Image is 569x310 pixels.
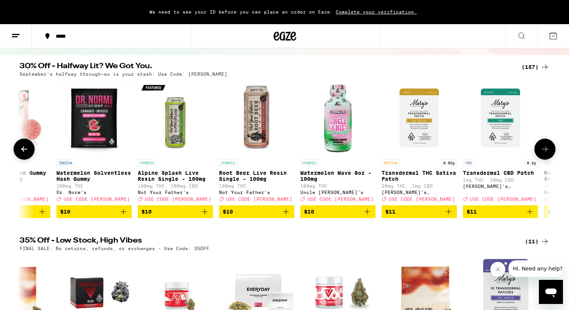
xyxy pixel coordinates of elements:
[382,205,457,218] button: Add to bag
[226,197,292,202] span: USE CODE [PERSON_NAME]
[56,159,75,166] p: INDICA
[138,80,213,156] img: Not Your Father's - Alpine Splash Live Resin Single - 100mg
[463,159,474,166] p: CBD
[525,159,538,166] p: 0.2g
[141,209,152,215] span: $10
[300,80,376,205] a: Open page for Watermelon Wave 8oz - 100mg from Uncle Arnie's
[56,205,132,218] button: Add to bag
[138,170,213,182] p: Alpine Splash Live Resin Single - 100mg
[539,280,563,304] iframe: Button to launch messaging window
[56,170,132,182] p: Watermelon Solventless Hash Gummy
[304,209,314,215] span: $10
[58,80,130,156] img: Dr. Norm's - Watermelon Solventless Hash Gummy
[300,159,318,166] p: HYBRID
[382,80,457,156] img: Mary's Medicinals - Transdermal THC Sativa Patch
[463,184,538,189] div: [PERSON_NAME]'s Medicinals
[300,190,376,195] div: Uncle [PERSON_NAME]'s
[219,190,294,195] div: Not Your Father's
[64,197,130,202] span: USE CODE [PERSON_NAME]
[548,209,558,215] span: $12
[219,183,294,188] p: 100mg THC
[490,262,505,277] iframe: Close message
[385,209,396,215] span: $11
[333,9,420,14] span: Complete your verification.
[300,80,376,156] img: Uncle Arnie's - Watermelon Wave 8oz - 100mg
[463,177,538,182] p: 1mg THC: 10mg CBD
[219,80,294,156] img: Not Your Father's - Root Beer Live Resin Single - 100mg
[219,80,294,205] a: Open page for Root Beer Live Resin Single - 100mg from Not Your Father's
[463,80,538,205] a: Open page for Transdermal CBD Patch from Mary's Medicinals
[307,197,374,202] span: USE CODE [PERSON_NAME]
[138,190,213,195] div: Not Your Father's
[522,63,549,72] a: (157)
[470,197,536,202] span: USE CODE [PERSON_NAME]
[300,170,376,182] p: Watermelon Wave 8oz - 100mg
[463,80,538,156] img: Mary's Medicinals - Transdermal CBD Patch
[60,209,70,215] span: $10
[219,170,294,182] p: Root Beer Live Resin Single - 100mg
[389,197,455,202] span: USE CODE [PERSON_NAME]
[20,72,227,76] p: September’s halfway through—so is your stash. Use Code: [PERSON_NAME]
[382,80,457,205] a: Open page for Transdermal THC Sativa Patch from Mary's Medicinals
[382,190,457,195] div: [PERSON_NAME]'s Medicinals
[138,183,213,188] p: 100mg THC: 100mg CBD
[138,205,213,218] button: Add to bag
[20,63,513,72] h2: 30% Off - Halfway Lit? We Got You.
[463,205,538,218] button: Add to bag
[149,9,333,14] span: We need to see your ID before you can place an order on Eaze.
[223,209,233,215] span: $10
[544,159,562,166] p: INDICA
[382,159,400,166] p: SATIVA
[300,183,376,188] p: 100mg THC
[467,209,477,215] span: $11
[56,80,132,205] a: Open page for Watermelon Solventless Hash Gummy from Dr. Norm's
[219,205,294,218] button: Add to bag
[300,205,376,218] button: Add to bag
[463,170,538,176] p: Transdermal CBD Patch
[219,159,237,166] p: HYBRID
[382,183,457,188] p: 20mg THC: 1mg CBD
[441,159,457,166] p: 0.02g
[20,246,209,251] p: FINAL SALE: No returns, refunds, or exchanges - Use Code: 35OFF
[138,159,156,166] p: HYBRID
[382,170,457,182] p: Transdermal THC Sativa Patch
[20,237,513,246] h2: 35% Off - Low Stock, High Vibes
[145,197,211,202] span: USE CODE [PERSON_NAME]
[56,190,132,195] div: Dr. Norm's
[525,237,549,246] a: (11)
[56,183,132,188] p: 100mg THC
[508,260,563,277] iframe: Message from company
[138,80,213,205] a: Open page for Alpine Splash Live Resin Single - 100mg from Not Your Father's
